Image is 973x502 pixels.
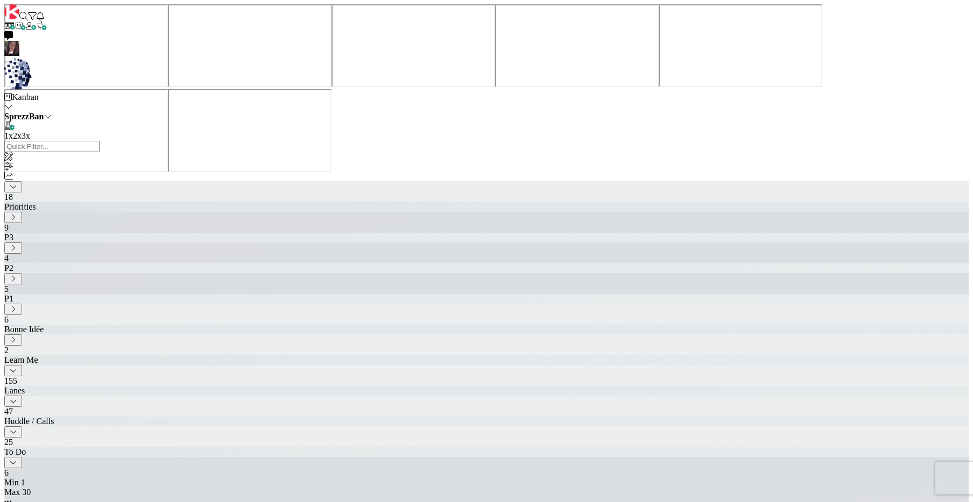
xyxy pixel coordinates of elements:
[4,468,9,477] span: 6
[495,4,659,87] iframe: UserGuiding Knowledge Base
[4,56,39,90] img: avatar
[4,223,9,232] span: 9
[4,233,13,242] span: P3
[168,89,332,172] iframe: UserGuiding AI Assistant
[22,131,30,140] span: 3x
[4,487,969,497] div: Max 30
[4,131,13,140] span: 1x
[4,346,9,355] span: 2
[13,131,22,140] span: 2x
[4,355,38,364] span: Learn Me
[4,315,9,324] span: 6
[4,407,13,416] span: 47
[12,92,39,102] span: Kanban
[4,112,44,121] b: SprezzBan
[4,438,13,447] span: 25
[4,202,36,211] span: Priorities
[4,294,13,303] span: P1
[4,417,54,426] span: Huddle / Calls
[4,447,26,456] span: To Do
[4,325,44,334] span: Bonne Idée
[4,376,17,385] span: 155
[4,386,25,395] span: Lanes
[4,89,168,172] iframe: UserGuiding AI Assistant Launcher
[4,478,969,487] div: Min 1
[4,263,13,272] span: P2
[4,254,9,263] span: 4
[4,141,100,152] input: Quick Filter...
[4,192,13,202] span: 18
[4,284,9,293] span: 5
[659,4,822,87] iframe: UserGuiding Product Updates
